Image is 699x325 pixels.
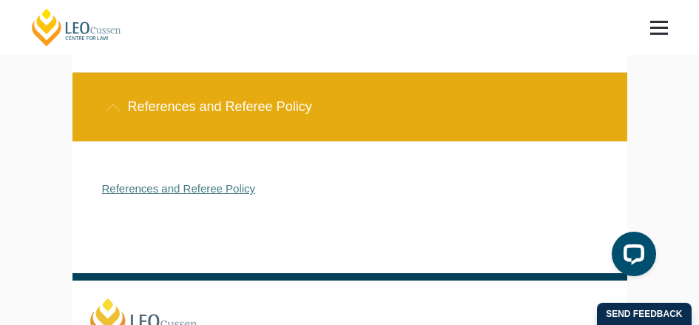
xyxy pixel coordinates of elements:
[102,182,256,195] a: References and Referee Policy
[30,7,124,47] a: [PERSON_NAME] Centre for Law
[72,73,627,141] div: References and Referee Policy
[600,226,662,288] iframe: LiveChat chat widget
